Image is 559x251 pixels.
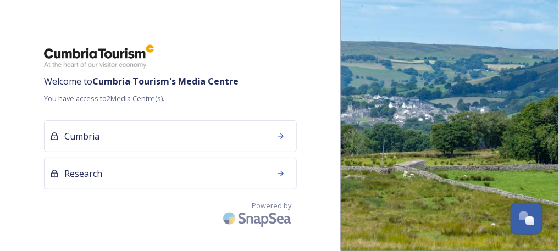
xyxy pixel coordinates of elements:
[92,75,239,87] strong: Cumbria Tourism 's Media Centre
[44,158,297,195] a: Research
[44,75,297,88] span: Welcome to
[252,200,291,211] span: Powered by
[220,205,297,231] img: SnapSea Logo
[64,167,102,180] span: Research
[44,93,297,104] span: You have access to 2 Media Centre(s).
[44,120,297,158] a: Cumbria
[44,44,154,69] img: ct_logo.png
[511,203,543,235] button: Open Chat
[64,130,99,143] span: Cumbria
